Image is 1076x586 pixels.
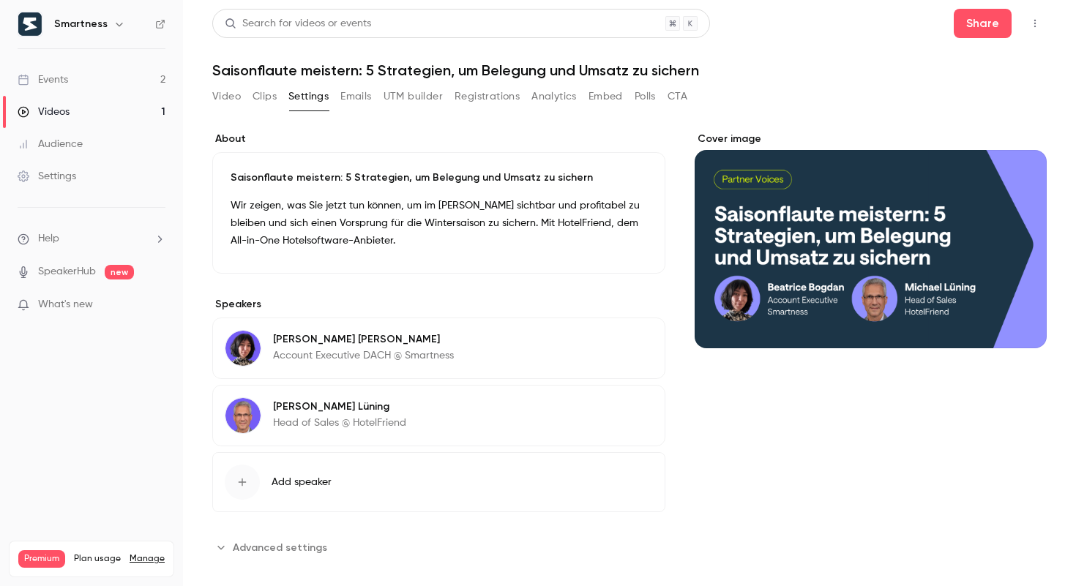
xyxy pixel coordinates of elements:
p: [PERSON_NAME] [PERSON_NAME] [273,332,454,347]
p: Account Executive DACH @ Smartness [273,348,454,363]
span: Add speaker [272,475,332,489]
h1: Saisonflaute meistern: 5 Strategien, um Belegung und Umsatz zu sichern [212,61,1047,79]
button: Polls [635,85,656,108]
span: Help [38,231,59,247]
div: Search for videos or events [225,16,371,31]
button: Share [954,9,1012,38]
div: Settings [18,169,76,184]
span: Plan usage [74,553,121,565]
div: Audience [18,137,83,151]
a: SpeakerHub [38,264,96,279]
p: Wir zeigen, was Sie jetzt tun können, um im [PERSON_NAME] sichtbar und profitabel zu bleiben und ... [231,197,647,249]
p: [PERSON_NAME] Lüning [273,399,406,414]
div: Videos [18,105,70,119]
a: Manage [130,553,165,565]
div: Beatrice Bogdan[PERSON_NAME] [PERSON_NAME]Account Executive DACH @ Smartness [212,318,665,379]
img: Smartness [18,12,42,36]
div: Michael Lüning[PERSON_NAME] LüningHead of Sales @ HotelFriend [212,385,665,446]
p: Saisonflaute meistern: 5 Strategien, um Belegung und Umsatz zu sichern [231,170,647,185]
button: UTM builder [384,85,443,108]
section: Advanced settings [212,536,665,559]
h6: Smartness [54,17,108,31]
button: Registrations [455,85,520,108]
button: Advanced settings [212,536,336,559]
button: Emails [340,85,371,108]
label: Speakers [212,297,665,312]
label: About [212,132,665,146]
button: Video [212,85,241,108]
button: Analytics [531,85,577,108]
span: Advanced settings [233,540,327,555]
span: new [105,265,134,279]
img: Michael Lüning [225,398,261,433]
span: What's new [38,297,93,312]
div: Events [18,72,68,87]
button: Add speaker [212,452,665,512]
button: Top Bar Actions [1023,12,1047,35]
button: Embed [589,85,623,108]
img: Beatrice Bogdan [225,331,261,366]
section: Cover image [695,132,1047,348]
button: CTA [668,85,687,108]
span: Premium [18,550,65,568]
li: help-dropdown-opener [18,231,165,247]
button: Settings [288,85,329,108]
button: Clips [253,85,277,108]
label: Cover image [695,132,1047,146]
p: Head of Sales @ HotelFriend [273,416,406,430]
